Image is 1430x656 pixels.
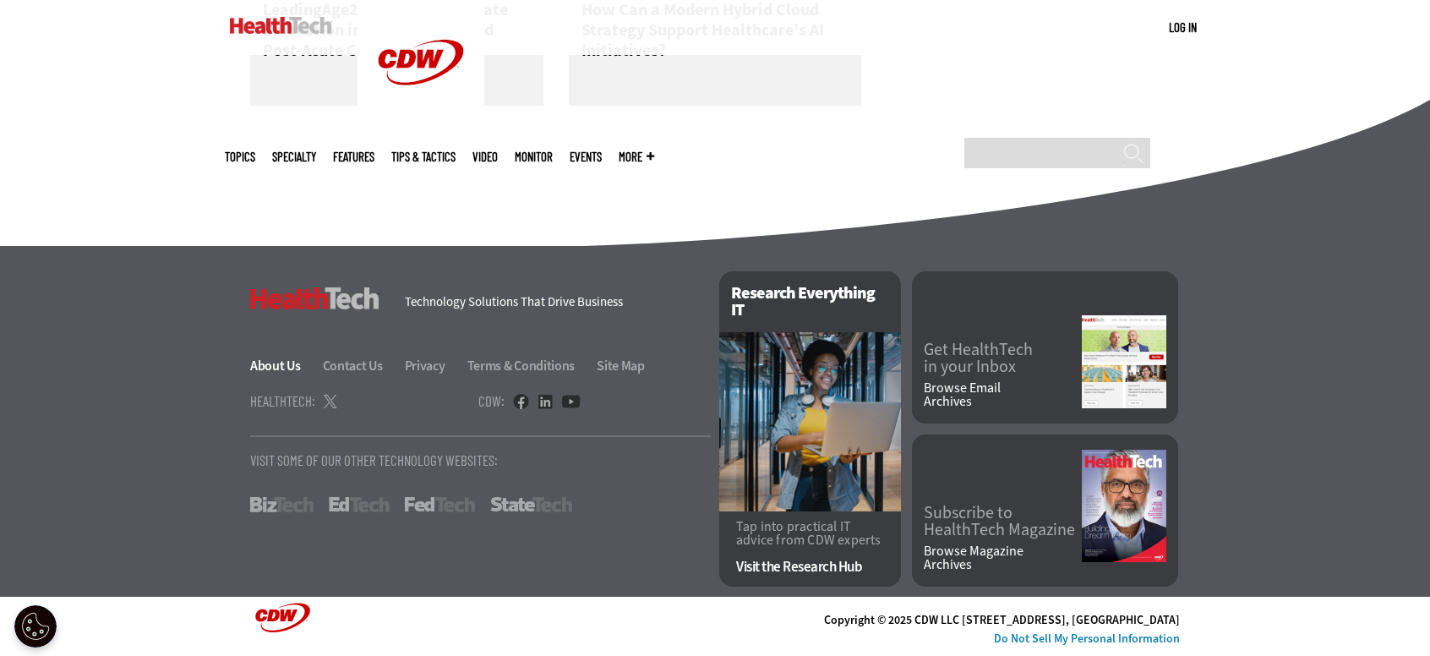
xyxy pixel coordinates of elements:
a: Log in [1169,19,1197,35]
a: Events [570,150,602,163]
a: About Us [250,357,320,374]
img: Home [230,17,332,34]
div: User menu [1169,19,1197,36]
span: , [1066,612,1069,628]
button: Open Preferences [14,605,57,648]
a: Video [472,150,498,163]
h3: HealthTech [250,287,379,309]
a: Contact Us [323,357,402,374]
a: EdTech [329,497,390,512]
span: Copyright © 2025 [824,612,912,628]
span: More [619,150,654,163]
a: Features [333,150,374,163]
a: FedTech [405,497,475,512]
h4: CDW: [478,394,505,408]
a: Tips & Tactics [391,150,456,163]
span: Topics [225,150,255,163]
img: Fall 2025 Cover [1082,450,1166,562]
img: newsletter screenshot [1082,315,1166,408]
a: Subscribe toHealthTech Magazine [924,505,1082,538]
a: BizTech [250,497,314,512]
div: Cookie Settings [14,605,57,648]
a: StateTech [490,497,572,512]
p: Tap into practical IT advice from CDW experts [736,520,884,547]
a: Visit the Research Hub [736,560,884,574]
a: Browse MagazineArchives [924,544,1082,571]
a: Privacy [405,357,465,374]
span: Specialty [272,150,316,163]
a: Site Map [597,357,645,374]
a: CDW [357,112,484,129]
a: Browse EmailArchives [924,381,1082,408]
a: Terms & Conditions [467,357,595,374]
a: Do Not Sell My Personal Information [994,631,1180,647]
a: MonITor [515,150,553,163]
span: [GEOGRAPHIC_DATA] [1072,612,1180,628]
a: Get HealthTechin your Inbox [924,342,1082,375]
p: Visit Some Of Our Other Technology Websites: [250,453,711,467]
h2: Research Everything IT [719,271,901,332]
h4: Technology Solutions That Drive Business [405,296,698,309]
h4: HealthTech: [250,394,315,408]
span: CDW LLC [STREET_ADDRESS] [914,612,1066,628]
